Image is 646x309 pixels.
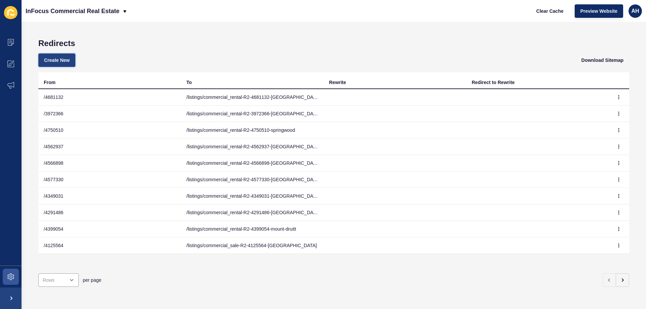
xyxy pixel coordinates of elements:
[580,8,617,14] span: Preview Website
[38,39,629,48] h1: Redirects
[181,122,324,139] td: /listings/commercial_rental-R2-4750510-springwood
[38,89,181,106] td: /4681132
[576,53,629,67] button: Download Sitemap
[181,106,324,122] td: /listings/commercial_rental-R2-3972366-[GEOGRAPHIC_DATA]
[181,171,324,188] td: /listings/commercial_rental-R2-4577330-[GEOGRAPHIC_DATA]
[531,4,569,18] button: Clear Cache
[536,8,564,14] span: Clear Cache
[38,171,181,188] td: /4577330
[38,122,181,139] td: /4750510
[44,57,70,64] span: Create New
[186,79,192,86] div: To
[181,139,324,155] td: /listings/commercial_rental-R2-4562937-[GEOGRAPHIC_DATA]
[181,237,324,254] td: /listings/commercial_sale-R2-4125564-[GEOGRAPHIC_DATA]
[181,204,324,221] td: /listings/commercial_rental-R2-4291486-[GEOGRAPHIC_DATA]
[38,53,75,67] button: Create New
[329,79,346,86] div: Rewrite
[581,57,623,64] span: Download Sitemap
[181,221,324,237] td: /listings/commercial_rental-R2-4399054-mount-druitt
[472,79,515,86] div: Redirect to Rewrite
[44,79,56,86] div: From
[181,89,324,106] td: /listings/commercial_rental-R2-4681132-[GEOGRAPHIC_DATA]
[181,188,324,204] td: /listings/commercial_rental-R2-4349031-[GEOGRAPHIC_DATA]
[38,139,181,155] td: /4562937
[26,3,119,20] p: InFocus Commercial Real Estate
[38,221,181,237] td: /4399054
[38,204,181,221] td: /4291486
[38,155,181,171] td: /4566898
[38,188,181,204] td: /4349031
[575,4,623,18] button: Preview Website
[83,277,101,283] span: per page
[38,273,79,287] div: open menu
[38,237,181,254] td: /4125564
[181,155,324,171] td: /listings/commercial_rental-R2-4566898-[GEOGRAPHIC_DATA]
[631,8,639,14] span: AH
[38,106,181,122] td: /3972366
